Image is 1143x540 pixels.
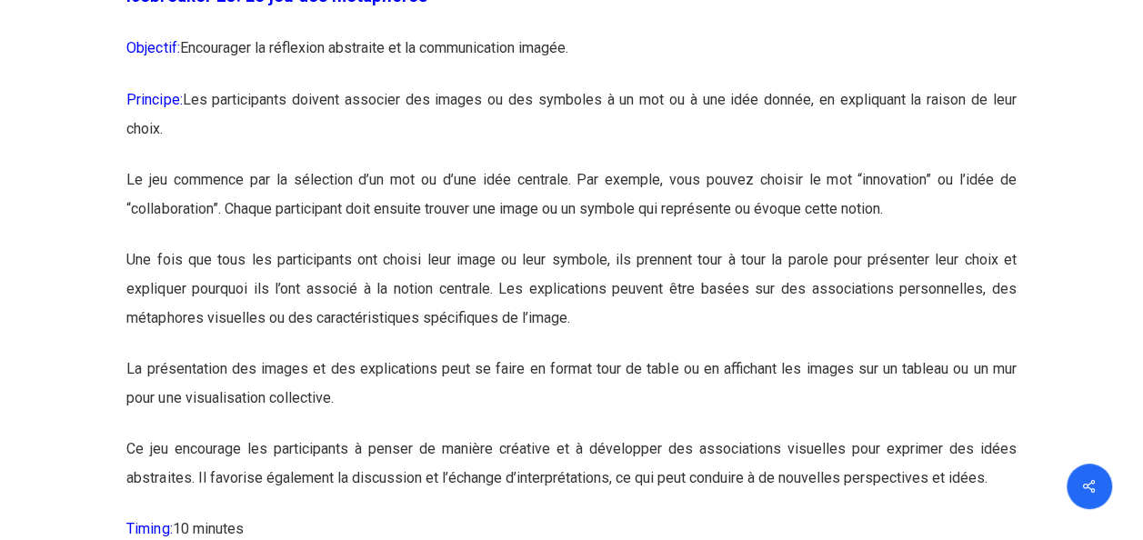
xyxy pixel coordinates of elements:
[126,165,1016,245] p: Le jeu commence par la sélection d’un mot ou d’une idée centrale. Par exemple, vous pouvez choisi...
[126,39,179,56] span: Objectif:
[126,519,172,536] span: Timing:
[126,354,1016,434] p: La présentation des images et des explications peut se faire en format tour de table ou en affich...
[126,85,1016,165] p: Les participants doivent associer des images ou des symboles à un mot ou à une idée donnée, en ex...
[126,90,182,107] span: Principe:
[126,245,1016,354] p: Une fois que tous les participants ont choisi leur image ou leur symbole, ils prennent tour à tou...
[126,434,1016,514] p: Ce jeu encourage les participants à penser de manière créative et à développer des associations v...
[126,34,1016,85] p: Encourager la réflexion abstraite et la communication imagée.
